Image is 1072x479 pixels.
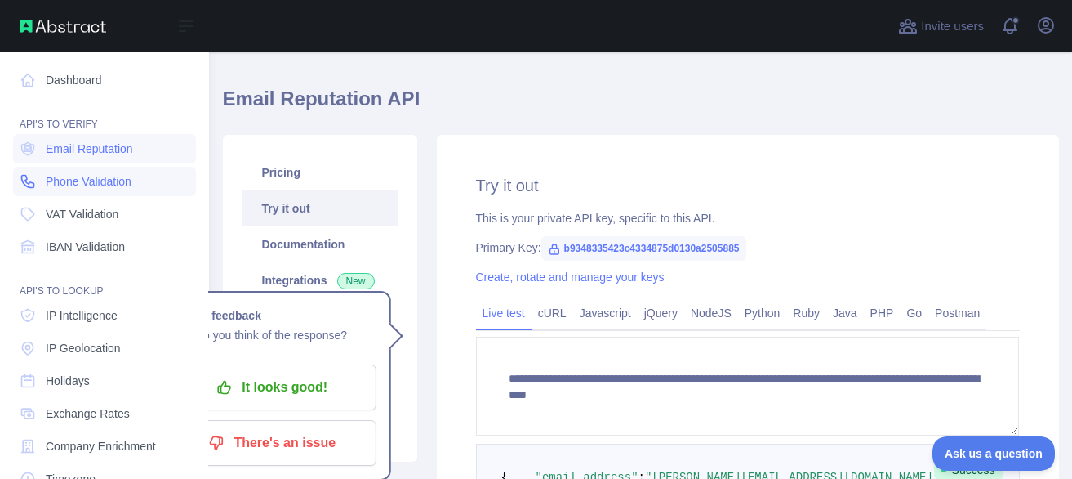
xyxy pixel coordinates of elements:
[223,86,1059,125] h1: Email Reputation API
[46,438,156,454] span: Company Enrichment
[573,300,638,326] a: Javascript
[242,226,398,262] a: Documentation
[932,436,1056,471] iframe: Toggle Customer Support
[13,366,196,396] a: Holidays
[921,17,984,36] span: Invite users
[337,273,375,289] span: New
[476,300,532,326] a: Live test
[13,199,196,229] a: VAT Validation
[46,206,118,222] span: VAT Validation
[20,20,106,33] img: Abstract API
[476,239,1020,256] div: Primary Key:
[242,262,398,298] a: Integrations New
[46,239,125,255] span: IBAN Validation
[476,174,1020,197] h2: Try it out
[46,340,121,356] span: IP Geolocation
[638,300,684,326] a: jQuery
[786,300,826,326] a: Ruby
[541,236,746,261] span: b9348335423c4334875d0130a2505885
[826,300,864,326] a: Java
[46,173,131,190] span: Phone Validation
[895,13,987,39] button: Invite users
[738,300,787,326] a: Python
[46,307,118,324] span: IP Intelligence
[13,167,196,196] a: Phone Validation
[13,134,196,163] a: Email Reputation
[242,190,398,226] a: Try it out
[476,210,1020,226] div: This is your private API key, specific to this API.
[13,65,196,95] a: Dashboard
[684,300,738,326] a: NodeJS
[476,271,665,284] a: Create, rotate and manage your keys
[13,265,196,298] div: API'S TO LOOKUP
[13,399,196,428] a: Exchange Rates
[532,300,573,326] a: cURL
[928,300,986,326] a: Postman
[13,301,196,330] a: IP Intelligence
[900,300,928,326] a: Go
[13,334,196,363] a: IP Geolocation
[46,141,133,157] span: Email Reputation
[46,405,130,422] span: Exchange Rates
[46,373,90,389] span: Holidays
[13,432,196,461] a: Company Enrichment
[242,154,398,190] a: Pricing
[13,232,196,262] a: IBAN Validation
[864,300,901,326] a: PHP
[13,98,196,131] div: API'S TO VERIFY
